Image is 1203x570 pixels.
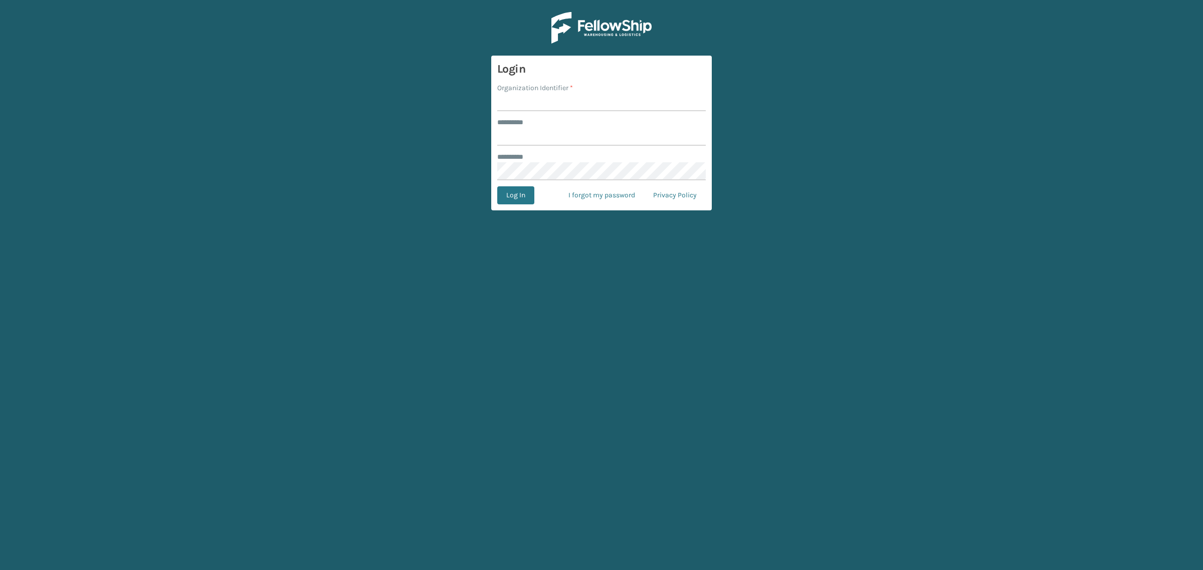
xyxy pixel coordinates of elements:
[559,186,644,204] a: I forgot my password
[644,186,706,204] a: Privacy Policy
[551,12,652,44] img: Logo
[497,62,706,77] h3: Login
[497,83,573,93] label: Organization Identifier
[497,186,534,204] button: Log In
